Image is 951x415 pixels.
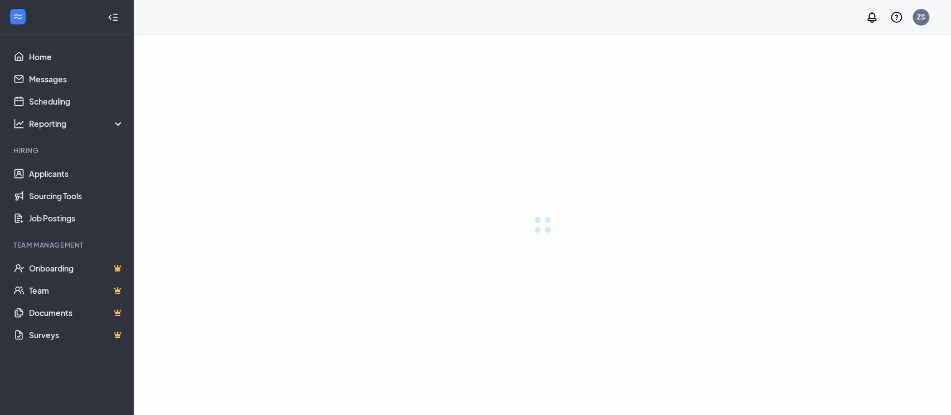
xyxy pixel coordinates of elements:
div: Hiring [13,146,122,155]
a: OnboardingCrown [29,257,124,279]
a: Home [29,46,124,68]
a: SurveysCrown [29,324,124,346]
svg: Notifications [865,11,879,24]
a: Messages [29,68,124,90]
div: Team Management [13,240,122,250]
a: TeamCrown [29,279,124,302]
a: Job Postings [29,207,124,229]
a: Applicants [29,162,124,185]
svg: Collapse [108,12,119,23]
svg: Analysis [13,118,25,129]
svg: WorkstreamLogo [12,11,23,22]
a: Scheduling [29,90,124,112]
div: Reporting [29,118,125,129]
div: ZS [917,12,925,22]
svg: QuestionInfo [890,11,903,24]
a: Sourcing Tools [29,185,124,207]
a: DocumentsCrown [29,302,124,324]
